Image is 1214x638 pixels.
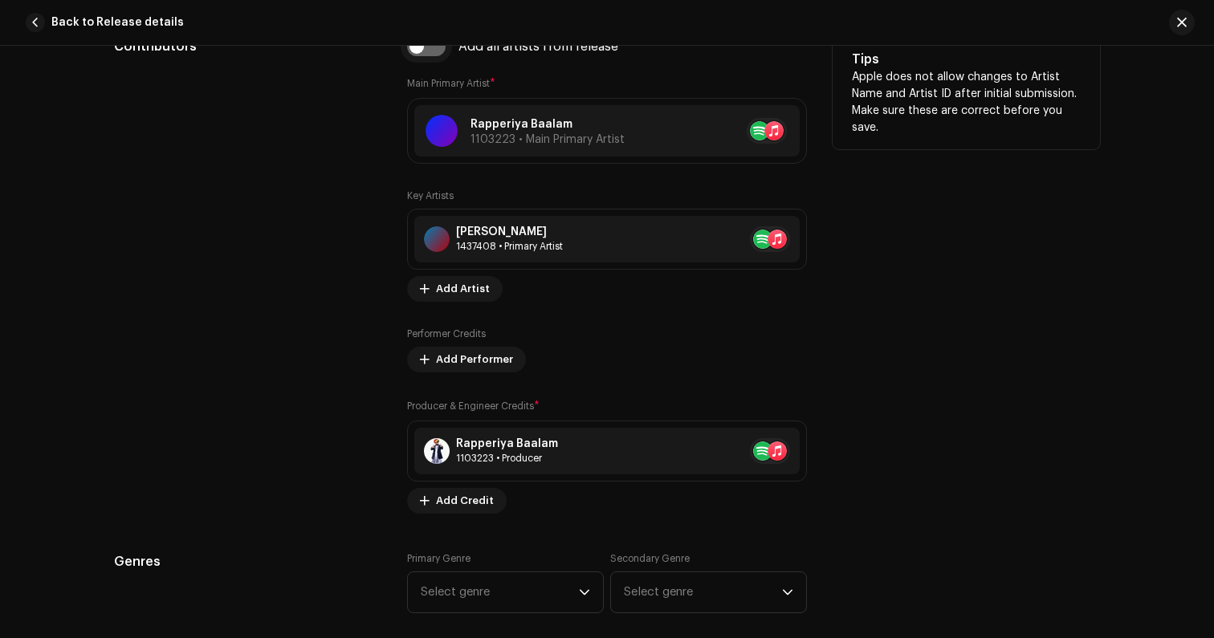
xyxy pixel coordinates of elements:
[407,327,486,340] label: Performer Credits
[407,189,454,202] label: Key Artists
[458,40,618,53] div: Add all artists from release
[436,343,513,376] span: Add Performer
[436,485,494,517] span: Add Credit
[579,572,590,612] div: dropdown trigger
[456,226,563,238] div: [PERSON_NAME]
[852,69,1081,136] p: Apple does not allow changes to Artist Name and Artist ID after initial submission. Make sure the...
[421,572,579,612] span: Select genre
[424,438,450,464] img: f6f21ed3-7209-44d4-a1fc-0bb78803a3e3
[407,79,490,88] small: Main Primary Artist
[436,273,490,305] span: Add Artist
[782,572,793,612] div: dropdown trigger
[407,488,507,514] button: Add Credit
[852,50,1081,69] h5: Tips
[407,401,534,411] small: Producer & Engineer Credits
[114,37,381,56] h5: Contributors
[610,552,690,565] label: Secondary Genre
[407,552,471,565] label: Primary Genre
[456,240,563,253] div: Primary Artist
[114,552,381,571] h5: Genres
[624,572,782,612] span: Select genre
[471,116,625,133] p: Rapperiya Baalam
[407,276,503,302] button: Add Artist
[456,437,558,450] div: Rapperiya Baalam
[456,452,558,465] div: Producer
[407,347,526,372] button: Add Performer
[471,134,625,145] span: 1103223 • Main Primary Artist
